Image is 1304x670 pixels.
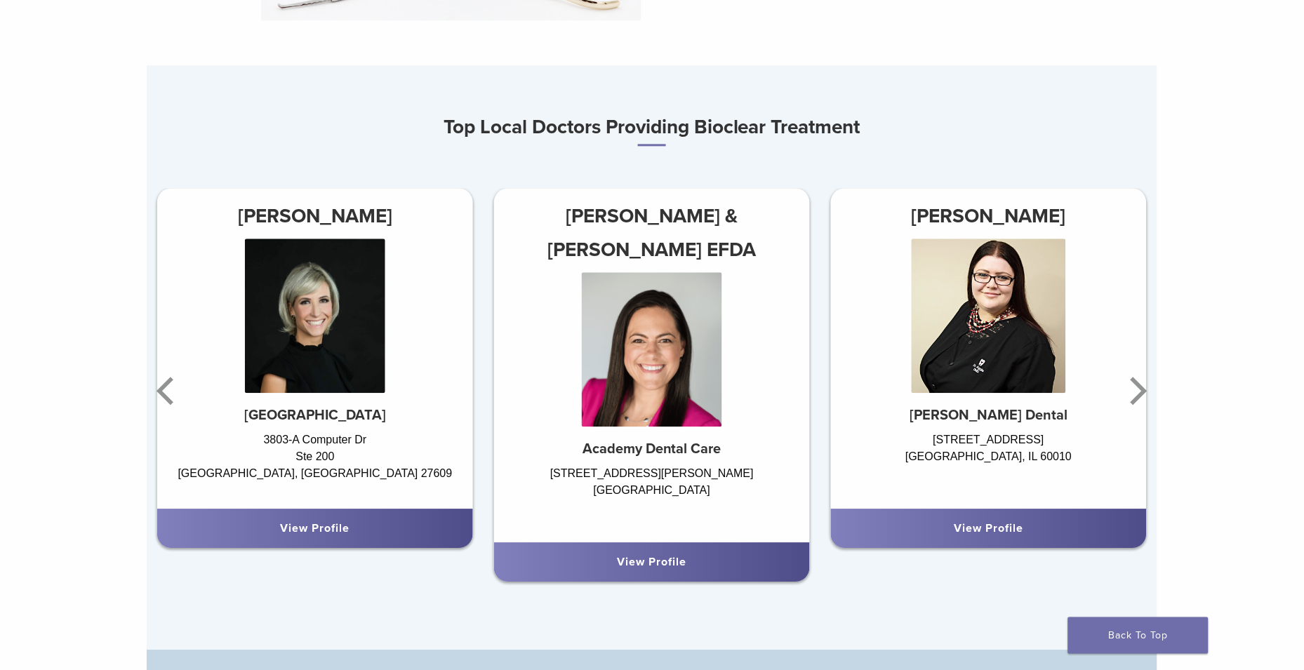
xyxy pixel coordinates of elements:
img: Dr. Anna Abernethy [245,239,385,393]
strong: [PERSON_NAME] Dental [910,407,1067,424]
div: [STREET_ADDRESS] [GEOGRAPHIC_DATA], IL 60010 [831,431,1147,495]
strong: Academy Dental Care [583,441,721,457]
h3: Top Local Doctors Providing Bioclear Treatment [147,110,1157,146]
a: View Profile [617,555,686,569]
h3: [PERSON_NAME] & [PERSON_NAME] EFDA [494,199,810,267]
div: 3803-A Computer Dr Ste 200 [GEOGRAPHIC_DATA], [GEOGRAPHIC_DATA] 27609 [157,431,473,495]
a: Back To Top [1068,617,1209,654]
a: View Profile [281,521,350,535]
div: [STREET_ADDRESS][PERSON_NAME] [GEOGRAPHIC_DATA] [494,465,810,528]
button: Next [1122,349,1150,433]
a: View Profile [954,521,1023,535]
button: Previous [154,349,182,433]
img: Dr. Chelsea Gonzales & Jeniffer Segura EFDA [582,272,722,427]
h3: [PERSON_NAME] [157,199,473,233]
strong: [GEOGRAPHIC_DATA] [244,407,386,424]
img: Dr. Agnieszka Iwaszczyszyn [912,239,1066,393]
h3: [PERSON_NAME] [831,199,1147,233]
